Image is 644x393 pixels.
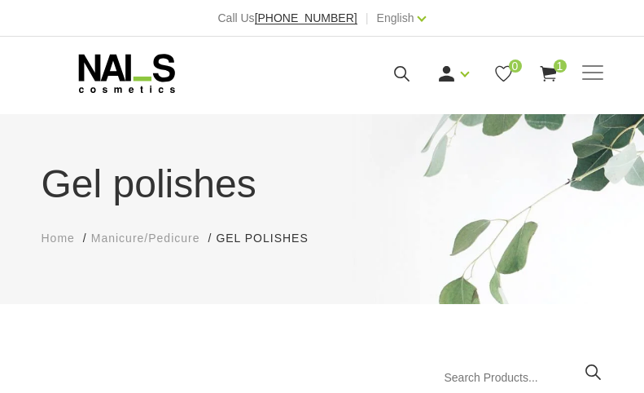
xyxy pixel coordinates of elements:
[42,155,603,214] h1: Gel polishes
[218,8,357,28] div: Call Us
[91,232,200,245] span: Manicure/Pedicure
[255,11,357,24] span: [PHONE_NUMBER]
[255,12,357,24] a: [PHONE_NUMBER]
[493,64,514,84] a: 0
[377,8,414,28] a: English
[42,232,75,245] span: Home
[42,230,75,247] a: Home
[366,8,369,28] span: |
[216,230,324,247] li: Gel polishes
[538,64,559,84] a: 1
[554,60,567,73] span: 1
[509,60,522,73] span: 0
[91,230,200,247] a: Manicure/Pedicure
